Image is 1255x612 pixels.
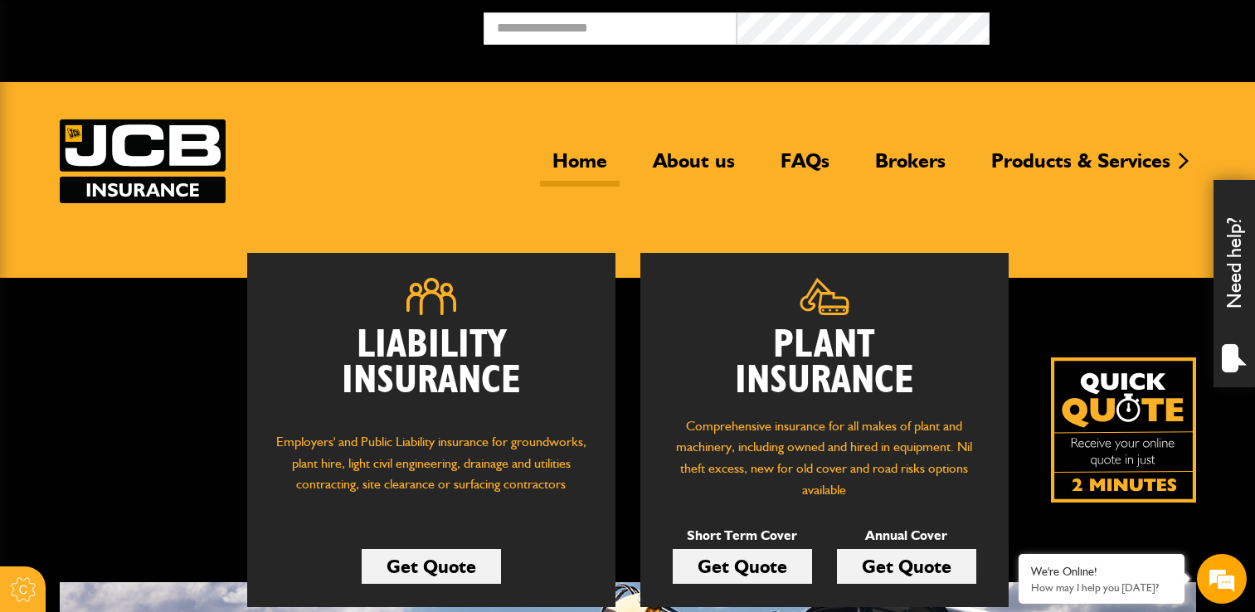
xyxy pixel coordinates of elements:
[272,328,591,415] h2: Liability Insurance
[979,148,1183,187] a: Products & Services
[1051,357,1196,503] a: Get your insurance quote isn just 2-minutes
[362,549,501,584] a: Get Quote
[990,12,1243,38] button: Broker Login
[1051,357,1196,503] img: Quick Quote
[837,525,976,546] p: Annual Cover
[1031,565,1172,579] div: We're Online!
[665,328,984,399] h2: Plant Insurance
[640,148,747,187] a: About us
[1031,581,1172,594] p: How may I help you today?
[1214,180,1255,387] div: Need help?
[673,525,812,546] p: Short Term Cover
[60,119,226,203] a: JCB Insurance Services
[673,549,812,584] a: Get Quote
[863,148,958,187] a: Brokers
[272,431,591,511] p: Employers' and Public Liability insurance for groundworks, plant hire, light civil engineering, d...
[540,148,620,187] a: Home
[837,549,976,584] a: Get Quote
[60,119,226,203] img: JCB Insurance Services logo
[768,148,842,187] a: FAQs
[665,415,984,500] p: Comprehensive insurance for all makes of plant and machinery, including owned and hired in equipm...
